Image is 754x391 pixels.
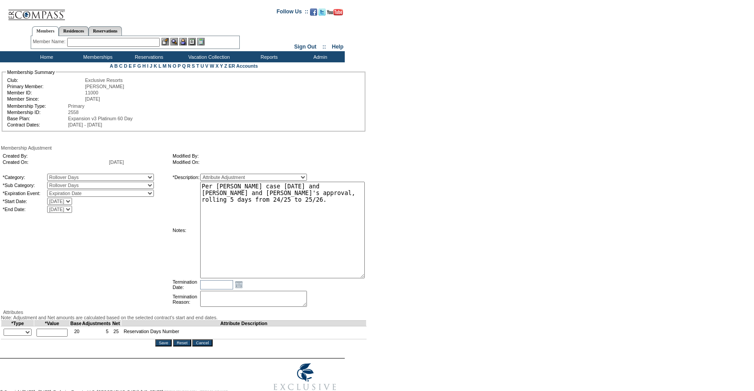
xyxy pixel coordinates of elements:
[173,279,199,290] td: Termination Date:
[294,44,316,50] a: Sign Out
[121,321,367,326] td: Attribute Description
[20,51,71,62] td: Home
[3,190,46,197] td: *Expiration Event:
[8,2,65,20] img: Compass Home
[187,63,190,69] a: R
[1,321,34,326] td: *Type
[332,44,343,50] a: Help
[220,63,223,69] a: Y
[32,26,59,36] a: Members
[173,63,176,69] a: O
[85,77,123,83] span: Exclusive Resorts
[1,145,367,151] div: Membership Adjustment
[68,103,85,109] span: Primary
[121,326,367,339] td: Reservation Days Number
[7,103,67,109] td: Membership Type:
[147,63,149,69] a: I
[3,182,46,189] td: *Sub Category:
[3,198,46,205] td: *Start Date:
[179,38,187,45] img: Impersonate
[85,84,124,89] span: [PERSON_NAME]
[242,51,294,62] td: Reports
[229,63,258,69] a: ER Accounts
[319,8,326,16] img: Follow us on Twitter
[170,38,178,45] img: View
[70,321,82,326] td: Base
[7,122,67,127] td: Contract Dates:
[294,51,345,62] td: Admin
[119,63,123,69] a: C
[114,63,118,69] a: B
[33,38,67,45] div: Member Name:
[6,69,56,75] legend: Membership Summary
[7,77,84,83] td: Club:
[162,63,166,69] a: M
[109,159,124,165] span: [DATE]
[168,63,171,69] a: N
[142,63,146,69] a: H
[34,321,70,326] td: *Value
[3,206,46,213] td: *End Date:
[192,63,195,69] a: S
[7,96,84,102] td: Member Since:
[173,159,339,165] td: Modified On:
[68,110,79,115] span: 2558
[68,116,133,121] span: Expansion v3 Platinum 60 Day
[153,63,157,69] a: K
[196,63,199,69] a: T
[124,63,127,69] a: D
[129,63,132,69] a: E
[3,174,46,181] td: *Category:
[71,51,122,62] td: Memberships
[182,63,185,69] a: Q
[177,63,181,69] a: P
[205,63,208,69] a: V
[70,326,82,339] td: 20
[82,321,111,326] td: Adjustments
[234,280,244,289] a: Open the calendar popup.
[82,326,111,339] td: 5
[277,8,308,18] td: Follow Us ::
[319,11,326,16] a: Follow us on Twitter
[224,63,227,69] a: Z
[323,44,326,50] span: ::
[7,110,67,115] td: Membership ID:
[210,63,214,69] a: W
[3,159,108,165] td: Created On:
[310,11,317,16] a: Become our fan on Facebook
[155,339,172,346] input: Save
[111,326,121,339] td: 25
[327,11,343,16] a: Subscribe to our YouTube Channel
[173,339,191,346] input: Reset
[192,339,212,346] input: Cancel
[173,153,339,159] td: Modified By:
[110,63,113,69] a: A
[59,26,89,36] a: Residences
[150,63,153,69] a: J
[310,8,317,16] img: Become our fan on Facebook
[1,310,367,315] div: Attributes
[173,182,199,278] td: Notes:
[85,96,100,102] span: [DATE]
[173,51,242,62] td: Vacation Collection
[188,38,196,45] img: Reservations
[111,321,121,326] td: Net
[215,63,218,69] a: X
[1,315,367,320] div: Note: Adjustment and Net amounts are calculated based on the selected contract's start and end da...
[173,291,199,308] td: Termination Reason:
[85,90,98,95] span: 11000
[137,63,141,69] a: G
[201,63,204,69] a: U
[3,153,108,159] td: Created By:
[197,38,205,45] img: b_calculator.gif
[122,51,173,62] td: Reservations
[158,63,161,69] a: L
[7,84,84,89] td: Primary Member:
[68,122,102,127] span: [DATE] - [DATE]
[327,9,343,16] img: Subscribe to our YouTube Channel
[89,26,122,36] a: Reservations
[133,63,136,69] a: F
[7,90,84,95] td: Member ID:
[7,116,67,121] td: Base Plan:
[173,174,199,181] td: *Description:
